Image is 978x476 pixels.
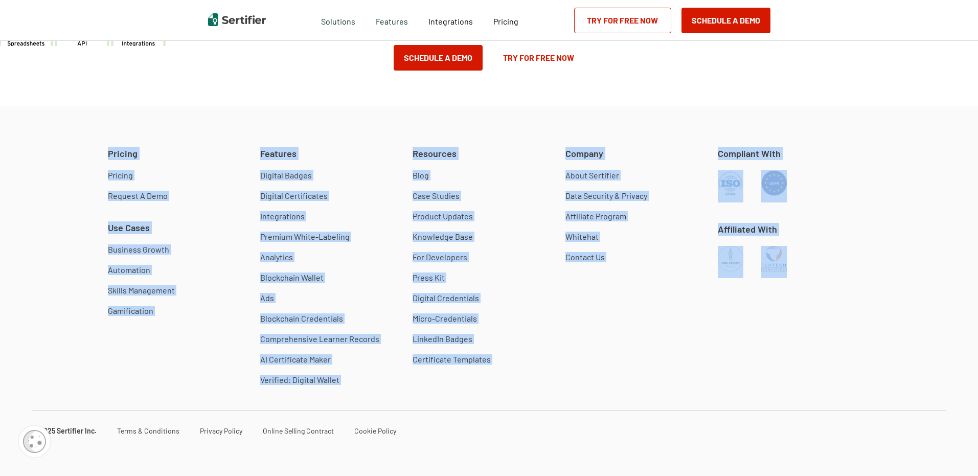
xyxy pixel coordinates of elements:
[493,45,584,71] a: Try for Free Now
[260,273,324,283] a: Blockchain Wallet
[493,16,518,26] span: Pricing
[718,147,781,160] span: Compliant With
[718,246,743,271] img: AWS EdStart
[208,13,266,26] img: Sertifier | Digital Credentialing Platform
[413,147,457,160] span: Resources
[260,211,305,221] a: Integrations
[428,14,473,27] a: Integrations
[260,170,312,180] a: Digital Badges
[108,244,169,255] a: Business Growth
[117,426,179,435] a: Terms & Conditions
[260,334,379,344] a: Comprehensive Learner Records
[681,8,770,33] button: Schedule a Demo
[413,334,472,344] a: LinkedIn Badges
[108,306,153,316] a: Gamification
[413,170,429,180] a: Blog
[108,221,150,234] span: Use Cases
[108,265,150,275] a: Automation
[565,232,599,242] a: Whitehat
[413,354,491,365] a: Certificate Templates
[565,147,603,160] span: Company
[108,147,138,160] span: Pricing
[260,293,274,303] a: Ads
[761,170,787,196] img: GDPR Compliant
[565,191,647,201] a: Data Security & Privacy
[32,426,97,435] a: © 2025 Sertifier Inc.
[200,426,242,435] a: Privacy Policy
[260,354,331,365] a: AI Certificate Maker
[23,430,46,453] img: Cookie Popup Icon
[493,14,518,27] a: Pricing
[263,426,334,435] a: Online Selling Contract
[413,252,467,262] a: For Developers
[394,45,483,71] button: Schedule a Demo
[260,313,343,324] a: Blockchain Credentials
[108,285,175,296] a: Skills Management
[927,427,978,476] iframe: Chat Widget
[718,170,743,196] img: ISO Compliant
[260,375,339,385] a: Verified: Digital Wallet
[428,16,473,26] span: Integrations
[413,313,477,324] a: Micro-Credentials
[321,14,355,27] span: Solutions
[260,232,350,242] a: Premium White-Labeling
[574,8,671,33] a: Try for Free Now
[260,147,297,160] span: Features
[108,191,168,201] a: Request A Demo
[260,191,328,201] a: Digital Certificates
[413,273,445,283] a: Press Kit
[413,232,473,242] a: Knowledge Base
[413,211,473,221] a: Product Updates
[413,191,460,201] a: Case Studies
[354,426,396,435] a: Cookie Policy
[413,293,479,303] a: Digital Credentials
[565,211,626,221] a: Affiliate Program
[565,170,619,180] a: About Sertifier
[718,223,777,236] span: Affiliated With
[260,252,293,262] a: Analytics
[761,246,787,271] img: 1EdTech Certified
[376,14,408,27] span: Features
[108,170,133,180] a: Pricing
[565,252,605,262] a: Contact Us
